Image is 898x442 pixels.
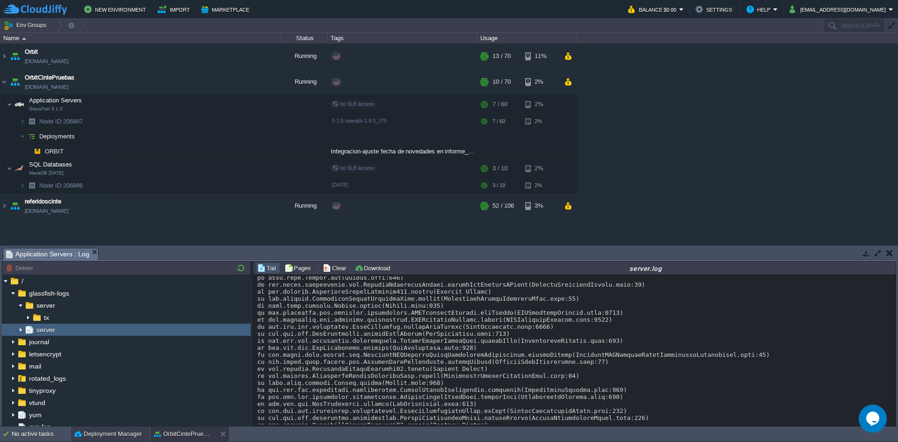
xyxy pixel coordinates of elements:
[39,182,63,189] span: Node ID:
[35,326,57,334] a: server
[525,159,556,178] div: 2%
[84,4,149,15] button: New Environment
[628,4,679,15] button: Balance $0.00
[478,33,577,43] div: Usage
[12,427,70,442] div: No active tasks
[27,289,71,297] span: glassfish-logs
[3,19,50,32] button: Env Groups
[29,106,63,112] span: GlassFish 5.1.0
[0,193,8,218] img: AMDAwAAAACH5BAEAAAAALAAAAAABAAEAAAICRAEAOw==
[13,95,26,114] img: AMDAwAAAACH5BAEAAAAALAAAAAABAAEAAAICRAEAOw==
[25,47,38,57] a: Orbit
[25,197,61,206] a: referidoscinte
[281,43,328,69] div: Running
[20,129,25,144] img: AMDAwAAAACH5BAEAAAAALAAAAAABAAEAAAICRAEAOw==
[201,4,252,15] button: Marketplace
[0,69,8,94] img: AMDAwAAAACH5BAEAAAAALAAAAAABAAEAAAICRAEAOw==
[284,264,314,272] button: Pages
[525,43,556,69] div: 11%
[74,429,142,439] button: Deployment Manager
[25,73,74,82] a: OrbitCintePruebas
[257,264,279,272] button: Tail
[20,114,25,129] img: AMDAwAAAACH5BAEAAAAALAAAAAABAAEAAAICRAEAOw==
[20,277,25,285] a: /
[7,159,12,178] img: AMDAwAAAACH5BAEAAAAALAAAAAABAAEAAAICRAEAOw==
[38,117,84,125] span: 206897
[492,114,505,129] div: 7 / 60
[332,118,387,123] span: 5.1.0-openjdk-1.8.0_275
[154,429,213,439] button: OrbitCintePruebas
[1,33,281,43] div: Name
[332,182,348,188] span: [DATE]
[42,313,51,322] a: tx
[281,69,328,94] div: Running
[492,193,514,218] div: 52 / 106
[525,178,556,193] div: 2%
[38,117,84,125] a: Node ID:206897
[0,43,8,69] img: AMDAwAAAACH5BAEAAAAALAAAAAABAAEAAAICRAEAOw==
[38,181,84,189] span: 206896
[25,129,38,144] img: AMDAwAAAACH5BAEAAAAALAAAAAABAAEAAAICRAEAOw==
[6,248,89,260] span: Application Servers : Log
[525,193,556,218] div: 3%
[27,362,43,370] a: mail
[27,411,43,419] a: yum
[38,181,84,189] a: Node ID:206896
[27,423,51,431] a: run.log
[31,144,44,159] img: AMDAwAAAACH5BAEAAAAALAAAAAABAAEAAAICRAEAOw==
[323,264,349,272] button: Clear
[695,4,735,15] button: Settings
[332,165,375,171] span: no SLB access
[35,301,57,310] a: server
[27,338,51,346] a: journal
[525,69,556,94] div: 2%
[492,178,505,193] div: 3 / 10
[7,95,12,114] img: AMDAwAAAACH5BAEAAAAALAAAAAABAAEAAAICRAEAOw==
[332,101,375,107] span: no SLB access
[28,96,83,104] span: Application Servers
[27,374,67,383] a: rotated_logs
[8,193,22,218] img: AMDAwAAAACH5BAEAAAAALAAAAAABAAEAAAICRAEAOw==
[3,4,67,15] img: CloudJiffy
[27,350,63,358] span: letsencrypt
[13,159,26,178] img: AMDAwAAAACH5BAEAAAAALAAAAAABAAEAAAICRAEAOw==
[6,264,36,272] button: Delete
[28,160,73,168] span: SQL Databases
[25,144,31,159] img: AMDAwAAAACH5BAEAAAAALAAAAAABAAEAAAICRAEAOw==
[158,4,193,15] button: Import
[525,95,556,114] div: 2%
[8,69,22,94] img: AMDAwAAAACH5BAEAAAAALAAAAAABAAEAAAICRAEAOw==
[746,4,773,15] button: Help
[397,264,895,272] div: server.log
[492,95,507,114] div: 7 / 60
[22,37,26,40] img: AMDAwAAAACH5BAEAAAAALAAAAAABAAEAAAICRAEAOw==
[38,132,76,140] a: Deployments
[25,114,38,129] img: AMDAwAAAACH5BAEAAAAALAAAAAABAAEAAAICRAEAOw==
[20,178,25,193] img: AMDAwAAAACH5BAEAAAAALAAAAAABAAEAAAICRAEAOw==
[27,386,57,395] span: tinyproxy
[25,206,68,216] a: [DOMAIN_NAME]
[492,43,511,69] div: 13 / 70
[328,33,477,43] div: Tags
[25,178,38,193] img: AMDAwAAAACH5BAEAAAAALAAAAAABAAEAAAICRAEAOw==
[44,147,65,155] a: ORBIT
[859,405,889,433] iframe: chat widget
[39,118,63,125] span: Node ID:
[492,69,511,94] div: 10 / 70
[8,43,22,69] img: AMDAwAAAACH5BAEAAAAALAAAAAABAAEAAAICRAEAOw==
[355,264,393,272] button: Download
[27,399,47,407] a: vtund
[525,114,556,129] div: 2%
